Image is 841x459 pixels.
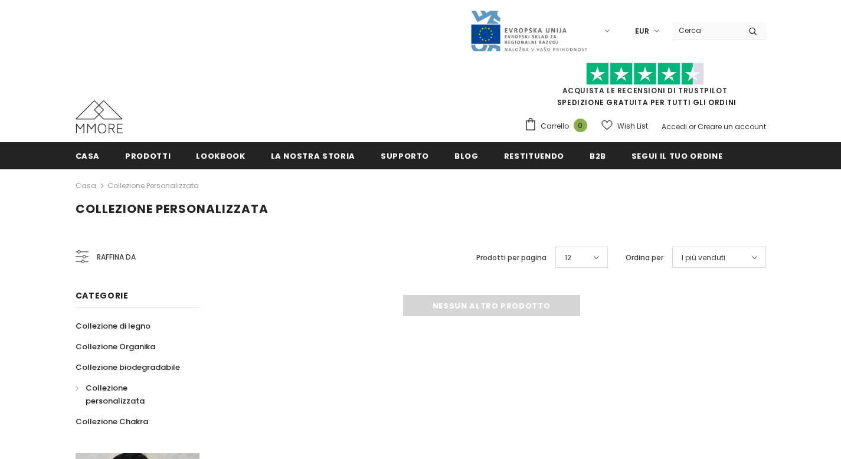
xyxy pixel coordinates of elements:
span: supporto [381,150,429,162]
a: supporto [381,142,429,169]
span: Collezione Chakra [76,416,148,427]
a: Collezione di legno [76,316,150,336]
span: Lookbook [196,150,245,162]
a: Collezione personalizzata [107,181,199,191]
span: Prodotti [125,150,171,162]
span: Collezione personalizzata [86,382,145,406]
img: Fidati di Pilot Stars [586,63,704,86]
span: Casa [76,150,100,162]
a: Accedi [662,122,687,132]
a: Collezione biodegradabile [76,357,180,378]
a: Javni Razpis [470,25,588,35]
span: Categorie [76,290,129,301]
a: Carrello 0 [524,117,593,135]
span: SPEDIZIONE GRATUITA PER TUTTI GLI ORDINI [524,68,766,107]
span: La nostra storia [271,150,355,162]
a: Acquista le recensioni di TrustPilot [562,86,728,96]
label: Ordina per [626,252,663,264]
a: Casa [76,179,96,193]
a: Collezione Organika [76,336,155,357]
span: Raffina da [97,251,136,264]
span: Wish List [617,120,648,132]
span: B2B [590,150,606,162]
a: Creare un account [698,122,766,132]
img: Casi MMORE [76,100,123,133]
span: Blog [454,150,479,162]
span: Collezione biodegradabile [76,362,180,373]
a: La nostra storia [271,142,355,169]
a: Prodotti [125,142,171,169]
span: or [689,122,696,132]
a: Collezione personalizzata [76,378,186,411]
span: Carrello [541,120,569,132]
a: Lookbook [196,142,245,169]
a: Restituendo [504,142,564,169]
span: Collezione Organika [76,341,155,352]
span: Collezione di legno [76,320,150,332]
input: Search Site [672,22,739,39]
span: EUR [635,25,649,37]
label: Prodotti per pagina [476,252,547,264]
img: Javni Razpis [470,9,588,53]
span: Collezione personalizzata [76,201,269,217]
a: Segui il tuo ordine [631,142,722,169]
a: Wish List [601,116,648,136]
a: B2B [590,142,606,169]
a: Collezione Chakra [76,411,148,432]
span: I più venduti [682,252,725,264]
span: Restituendo [504,150,564,162]
a: Casa [76,142,100,169]
span: 0 [574,119,587,132]
a: Blog [454,142,479,169]
span: Segui il tuo ordine [631,150,722,162]
span: 12 [565,252,571,264]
